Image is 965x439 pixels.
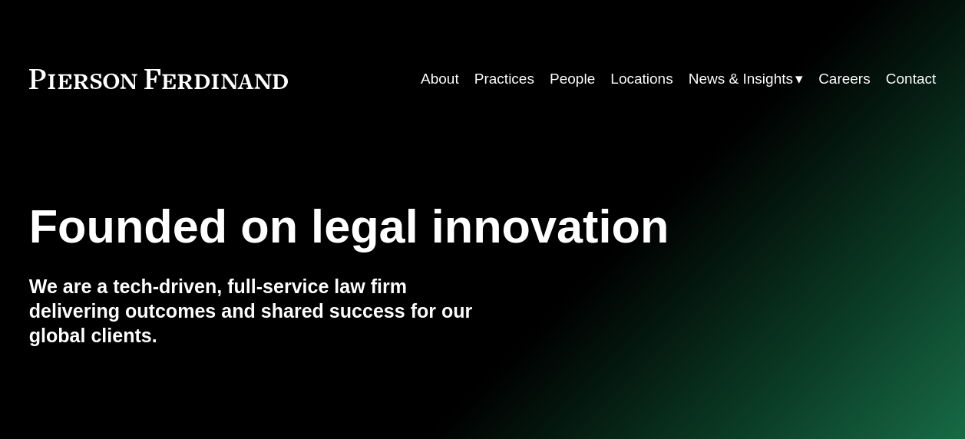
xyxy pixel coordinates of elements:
a: About [421,64,459,94]
h1: Founded on legal innovation [29,200,785,253]
a: folder dropdown [689,64,803,94]
span: News & Insights [689,66,793,92]
a: Contact [886,64,936,94]
h4: We are a tech-driven, full-service law firm delivering outcomes and shared success for our global... [29,275,483,348]
a: Practices [474,64,534,94]
a: Careers [818,64,871,94]
a: People [550,64,595,94]
a: Locations [610,64,673,94]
